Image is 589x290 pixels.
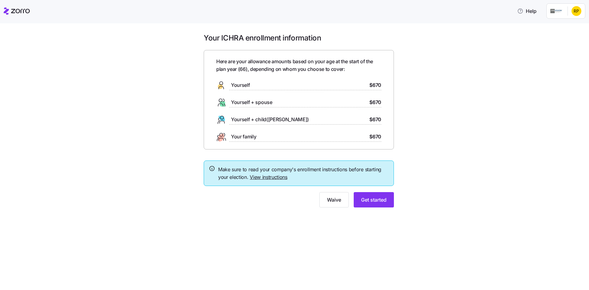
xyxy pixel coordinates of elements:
span: $670 [369,99,381,106]
span: Get started [361,196,387,203]
span: Yourself + spouse [231,99,272,106]
button: Waive [319,192,349,207]
span: $670 [369,116,381,123]
span: Make sure to read your company's enrollment instructions before starting your election. [218,166,389,181]
span: $670 [369,133,381,141]
span: Help [517,7,537,15]
span: Waive [327,196,341,203]
img: 42af6cc1c178c9a1a2d24e3d4263a65c [572,6,581,16]
button: Get started [354,192,394,207]
img: Employer logo [550,7,563,15]
a: View instructions [250,174,287,180]
span: Yourself + child([PERSON_NAME]) [231,116,309,123]
span: Yourself [231,81,250,89]
span: Your family [231,133,256,141]
button: Help [512,5,541,17]
span: Here are your allowance amounts based on your age at the start of the plan year ( 66 ), depending... [216,58,381,73]
h1: Your ICHRA enrollment information [204,33,394,43]
span: $670 [369,81,381,89]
